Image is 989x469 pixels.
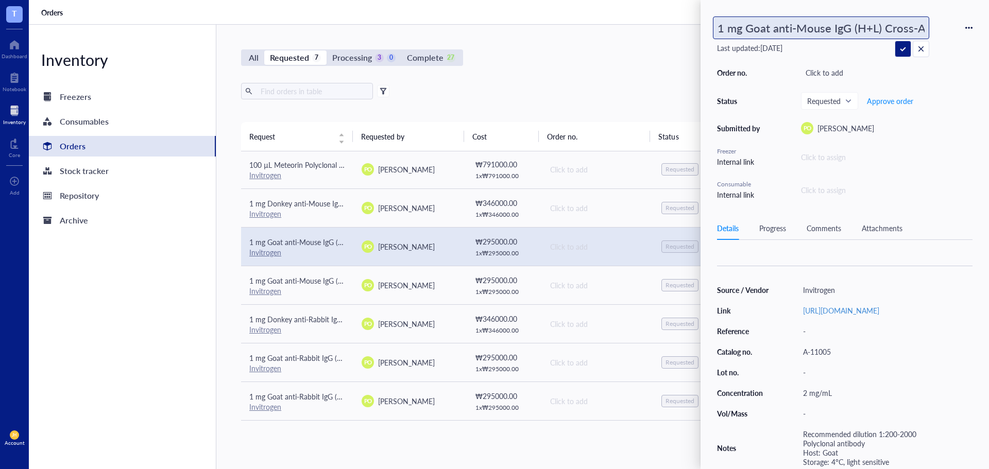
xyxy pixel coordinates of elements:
[375,54,384,62] div: 3
[666,358,694,367] div: Requested
[249,198,557,209] span: 1 mg Donkey anti-Mouse IgG (H+L) Highly Cross-Adsorbed Secondary Antibody, Alexa Fluor 647
[550,202,645,214] div: Click to add
[717,156,763,167] div: Internal link
[541,343,653,381] td: Click to add
[475,352,533,363] div: ₩ 295000.00
[2,53,27,59] div: Dashboard
[666,204,694,212] div: Requested
[364,358,372,367] span: PO
[249,50,259,65] div: All
[475,236,533,247] div: ₩ 295000.00
[249,324,281,335] a: Invitrogen
[447,54,455,62] div: 27
[650,122,724,151] th: Status
[475,172,533,180] div: 1 x ₩ 791000.00
[666,242,694,251] div: Requested
[60,188,99,203] div: Repository
[666,320,694,328] div: Requested
[717,124,763,133] div: Submitted by
[717,388,770,397] div: Concentration
[60,164,109,178] div: Stock tracker
[475,404,533,412] div: 1 x ₩ 295000.00
[666,397,694,405] div: Requested
[717,180,763,189] div: Consumable
[249,314,556,324] span: 1 mg Donkey anti-Rabbit IgG (H+L) Highly Cross-Adsorbed Secondary Antibody, Alexa Fluor 647
[10,189,20,196] div: Add
[249,131,332,142] span: Request
[475,274,533,286] div: ₩ 295000.00
[807,96,850,106] span: Requested
[717,189,763,200] div: Internal link
[666,165,694,173] div: Requested
[541,150,653,189] td: Click to add
[364,203,372,212] span: PO
[387,54,396,62] div: 0
[464,122,538,151] th: Cost
[475,390,533,402] div: ₩ 295000.00
[60,213,88,228] div: Archive
[364,242,372,251] span: PO
[817,123,874,133] span: [PERSON_NAME]
[475,159,533,170] div: ₩ 791000.00
[2,37,27,59] a: Dashboard
[3,119,26,125] div: Inventory
[798,365,973,379] div: -
[249,363,281,373] a: Invitrogen
[866,93,914,109] button: Approve order
[332,50,372,65] div: Processing
[717,306,770,315] div: Link
[378,164,435,175] span: [PERSON_NAME]
[378,280,435,290] span: [PERSON_NAME]
[364,281,372,289] span: PO
[801,184,973,196] div: Click to assign
[550,357,645,368] div: Click to add
[475,326,533,335] div: 1 x ₩ 346000.00
[241,49,463,66] div: segmented control
[717,96,763,106] div: Status
[798,344,973,359] div: A-11005
[378,241,435,252] span: [PERSON_NAME]
[717,285,770,294] div: Source / Vendor
[249,237,526,247] span: 1 mg Goat anti-Mouse IgG (H+L) Cross-Adsorbed Secondary Antibody, Alexa Fluor 594
[249,160,368,170] span: 100 µL Meteorin Polyclonal Antibody
[249,247,281,257] a: Invitrogen
[798,283,973,297] div: Invitrogen
[364,165,372,173] span: PO
[475,313,533,324] div: ₩ 346000.00
[29,111,216,132] a: Consumables
[60,114,109,129] div: Consumables
[475,211,533,219] div: 1 x ₩ 346000.00
[249,209,281,219] a: Invitrogen
[257,83,369,99] input: Find orders in table
[12,7,17,20] span: T
[550,280,645,291] div: Click to add
[541,381,653,420] td: Click to add
[801,65,973,80] div: Click to add
[9,152,20,158] div: Core
[801,151,973,163] div: Click to assign
[29,86,216,107] a: Freezers
[3,86,26,92] div: Notebook
[717,68,763,77] div: Order no.
[353,122,465,151] th: Requested by
[270,50,309,65] div: Requested
[312,54,321,62] div: 7
[3,70,26,92] a: Notebook
[807,222,841,234] div: Comments
[364,396,372,405] span: PO
[717,222,739,234] div: Details
[29,136,216,157] a: Orders
[364,319,372,328] span: PO
[378,357,435,368] span: [PERSON_NAME]
[541,227,653,266] td: Click to add
[717,326,770,336] div: Reference
[717,443,770,453] div: Notes
[550,164,645,175] div: Click to add
[29,49,216,70] div: Inventory
[550,318,645,329] div: Click to add
[759,222,786,234] div: Progress
[717,43,973,53] div: Last updated: [DATE]
[541,266,653,304] td: Click to add
[717,147,763,156] div: Freezer
[249,402,281,412] a: Invitrogen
